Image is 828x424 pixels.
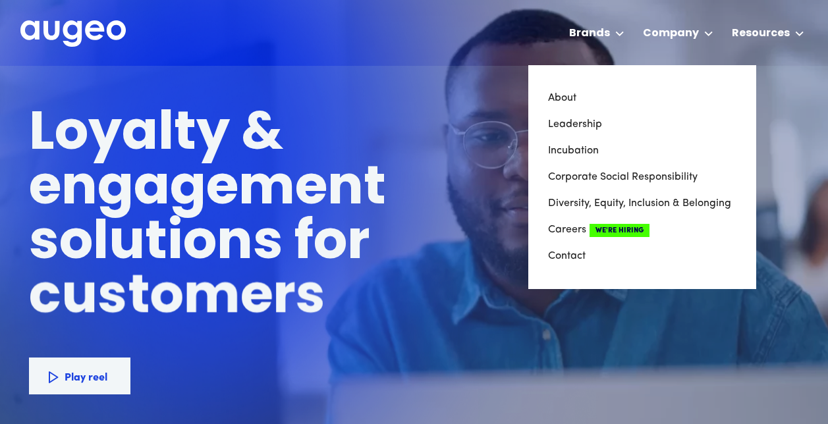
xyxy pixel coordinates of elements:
[548,217,736,243] a: CareersWe're Hiring
[548,190,736,217] a: Diversity, Equity, Inclusion & Belonging
[643,26,699,41] div: Company
[548,111,736,138] a: Leadership
[732,26,790,41] div: Resources
[20,20,126,47] img: Augeo's full logo in white.
[569,26,610,41] div: Brands
[548,85,736,111] a: About
[548,138,736,164] a: Incubation
[590,224,649,237] span: We're Hiring
[548,243,736,269] a: Contact
[20,20,126,48] a: home
[548,164,736,190] a: Corporate Social Responsibility
[528,65,756,289] nav: Company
